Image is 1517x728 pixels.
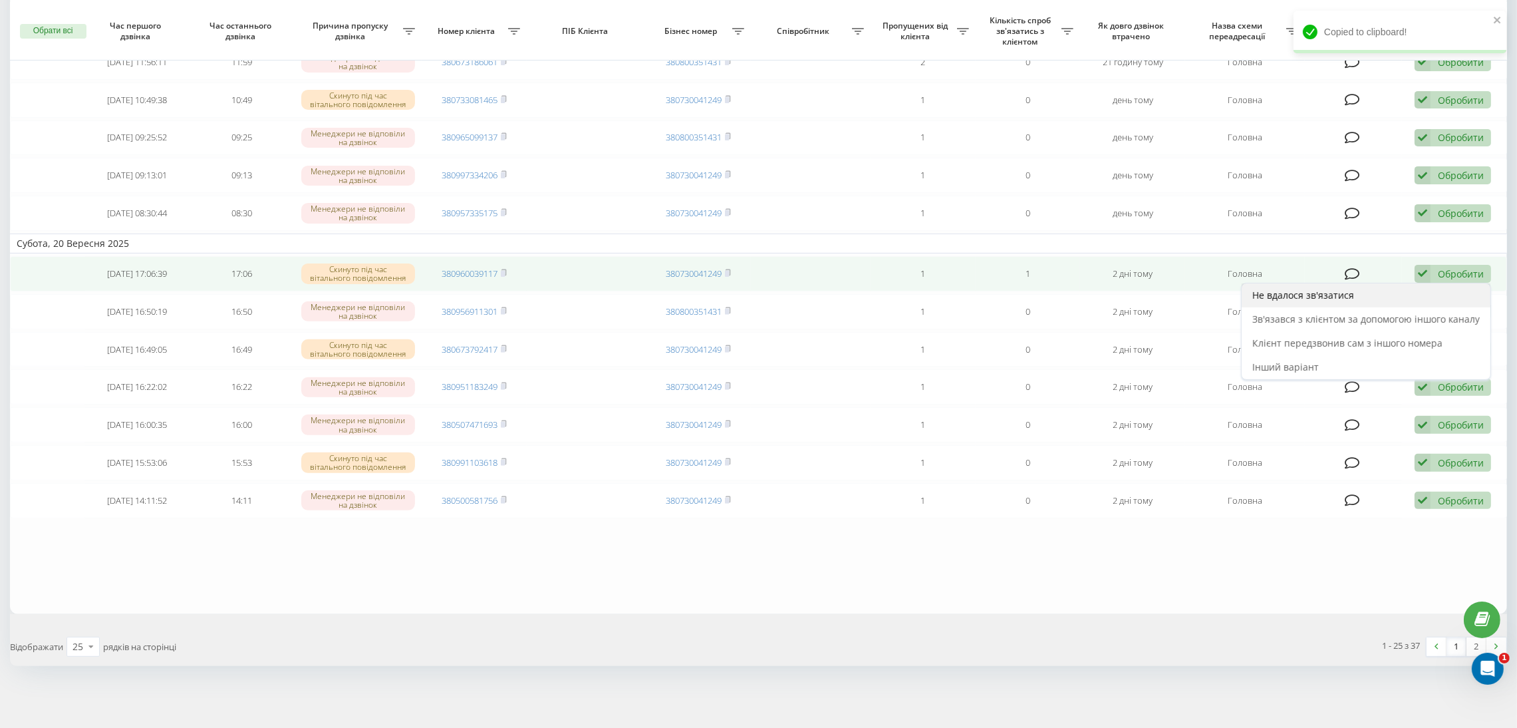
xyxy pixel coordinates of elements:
[85,483,190,518] td: [DATE] 14:11:52
[442,94,497,106] a: 380733081465
[10,641,63,653] span: Відображати
[301,490,415,510] div: Менеджери не відповіли на дзвінок
[301,415,415,435] div: Менеджери не відповіли на дзвінок
[871,158,976,193] td: 1
[871,483,976,518] td: 1
[666,381,722,393] a: 380730041249
[1438,207,1484,220] div: Обробити
[442,456,497,468] a: 380991103618
[190,158,295,193] td: 09:13
[301,128,415,148] div: Менеджери не відповіли на дзвінок
[1447,637,1466,656] a: 1
[982,15,1062,47] span: Кількість спроб зв'язатись з клієнтом
[976,294,1081,329] td: 0
[976,445,1081,480] td: 0
[1382,639,1420,652] div: 1 - 25 з 37
[976,256,1081,291] td: 1
[85,294,190,329] td: [DATE] 16:50:19
[1438,268,1484,280] div: Обробити
[1185,294,1305,329] td: Головна
[871,45,976,80] td: 2
[1080,196,1185,231] td: день тому
[1438,94,1484,106] div: Обробити
[190,369,295,405] td: 16:22
[301,301,415,321] div: Менеджери не відповіли на дзвінок
[1185,158,1305,193] td: Головна
[976,483,1081,518] td: 0
[666,94,722,106] a: 380730041249
[1493,15,1502,27] button: close
[666,207,722,219] a: 380730041249
[301,52,415,72] div: Менеджери не відповіли на дзвінок
[85,45,190,80] td: [DATE] 11:56:11
[1438,381,1484,393] div: Обробити
[442,56,497,68] a: 380673186061
[85,256,190,291] td: [DATE] 17:06:39
[871,407,976,443] td: 1
[442,207,497,219] a: 380957335175
[539,26,634,37] span: ПІБ Клієнта
[976,158,1081,193] td: 0
[1185,483,1305,518] td: Головна
[1185,83,1305,118] td: Головна
[85,369,190,405] td: [DATE] 16:22:02
[1185,196,1305,231] td: Головна
[666,268,722,279] a: 380730041249
[1499,653,1510,663] span: 1
[1185,445,1305,480] td: Головна
[1185,256,1305,291] td: Головна
[96,21,178,41] span: Час першого дзвінка
[190,120,295,156] td: 09:25
[20,24,86,39] button: Обрати всі
[442,131,497,143] a: 380965099137
[301,166,415,186] div: Менеджери не відповіли на дзвінок
[1472,653,1504,685] iframe: Intercom live chat
[442,343,497,355] a: 380673792417
[1091,21,1174,41] span: Як довго дзвінок втрачено
[1252,337,1443,349] span: Клієнт передзвонив сам з іншого номера
[1185,332,1305,367] td: Головна
[871,256,976,291] td: 1
[1080,158,1185,193] td: день тому
[190,196,295,231] td: 08:30
[1080,294,1185,329] td: 2 дні тому
[85,158,190,193] td: [DATE] 09:13:01
[871,120,976,156] td: 1
[1252,313,1480,325] span: Зв'язався з клієнтом за допомогою іншого каналу
[201,21,283,41] span: Час останнього дзвінка
[666,56,722,68] a: 380800351431
[85,407,190,443] td: [DATE] 16:00:35
[1438,494,1484,507] div: Обробити
[1438,169,1484,182] div: Обробити
[1438,131,1484,144] div: Обробити
[976,120,1081,156] td: 0
[666,494,722,506] a: 380730041249
[1252,289,1354,301] span: Не вдалося зв'язатися
[85,83,190,118] td: [DATE] 10:49:38
[301,377,415,397] div: Менеджери не відповіли на дзвінок
[1080,45,1185,80] td: 21 годину тому
[1080,483,1185,518] td: 2 дні тому
[1185,120,1305,156] td: Головна
[1080,407,1185,443] td: 2 дні тому
[666,419,722,431] a: 380730041249
[72,640,83,653] div: 25
[1438,456,1484,469] div: Обробити
[1080,332,1185,367] td: 2 дні тому
[85,196,190,231] td: [DATE] 08:30:44
[1294,11,1506,53] div: Copied to clipboard!
[190,445,295,480] td: 15:53
[190,83,295,118] td: 10:49
[301,264,415,283] div: Скинуто під час вітального повідомлення
[1252,361,1319,373] span: Інший варіант
[871,83,976,118] td: 1
[1185,369,1305,405] td: Головна
[871,294,976,329] td: 1
[1185,45,1305,80] td: Головна
[1438,419,1484,431] div: Обробити
[190,256,295,291] td: 17:06
[190,45,295,80] td: 11:59
[666,131,722,143] a: 380800351431
[103,641,176,653] span: рядків на сторінці
[190,483,295,518] td: 14:11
